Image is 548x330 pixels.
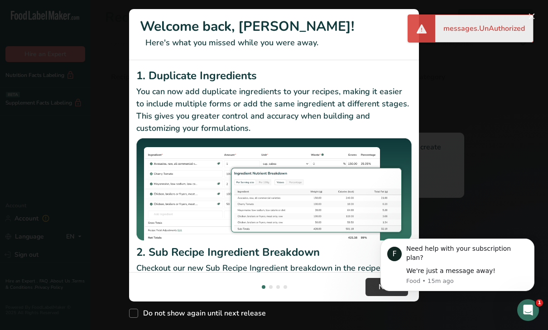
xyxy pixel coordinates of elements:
[136,67,412,84] h2: 1. Duplicate Ingredients
[536,299,543,306] span: 1
[517,299,539,321] iframe: Intercom live chat
[136,86,412,134] p: You can now add duplicate ingredients to your recipes, making it easier to include multiple forms...
[140,16,408,37] h1: Welcome back, [PERSON_NAME]!
[136,244,412,260] h2: 2. Sub Recipe Ingredient Breakdown
[435,15,533,42] div: messages.UnAuthorized
[365,278,408,296] button: Next
[367,234,548,306] iframe: Intercom notifications message
[136,138,412,241] img: Duplicate Ingredients
[136,262,412,299] p: Checkout our new Sub Recipe Ingredient breakdown in the recipe builder. You can now see your Reci...
[140,37,408,49] p: Here's what you missed while you were away.
[138,309,266,318] span: Do not show again until next release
